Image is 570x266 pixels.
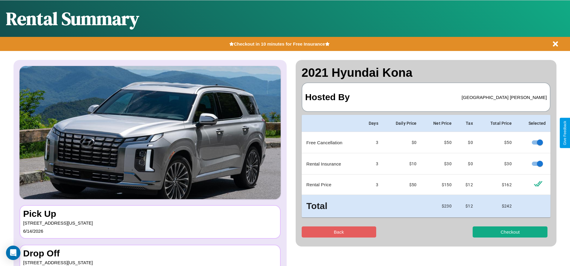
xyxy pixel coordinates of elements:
[302,66,551,79] h2: 2021 Hyundai Kona
[422,175,456,195] td: $ 150
[456,195,478,217] td: $ 12
[383,153,422,175] td: $10
[517,115,550,132] th: Selected
[23,219,277,227] p: [STREET_ADDRESS][US_STATE]
[422,195,456,217] td: $ 230
[422,132,456,153] td: $ 50
[422,153,456,175] td: $ 30
[306,181,354,189] p: Rental Price
[456,153,478,175] td: $0
[478,115,517,132] th: Total Price
[563,121,567,145] div: Give Feedback
[473,226,547,238] button: Checkout
[23,248,277,259] h3: Drop Off
[6,246,20,260] div: Open Intercom Messenger
[383,115,422,132] th: Daily Price
[478,132,517,153] td: $ 50
[359,132,383,153] td: 3
[478,175,517,195] td: $ 162
[23,227,277,235] p: 6 / 14 / 2026
[306,200,354,213] h3: Total
[462,93,547,101] p: [GEOGRAPHIC_DATA] [PERSON_NAME]
[234,41,325,46] b: Checkout in 10 minutes for Free Insurance
[6,6,139,31] h1: Rental Summary
[306,139,354,147] p: Free Cancellation
[422,115,456,132] th: Net Price
[383,175,422,195] td: $ 50
[478,195,517,217] td: $ 242
[305,86,350,108] h3: Hosted By
[456,132,478,153] td: $0
[306,160,354,168] p: Rental Insurance
[359,153,383,175] td: 3
[359,175,383,195] td: 3
[456,115,478,132] th: Tax
[302,115,551,217] table: simple table
[383,132,422,153] td: $0
[478,153,517,175] td: $ 30
[456,175,478,195] td: $ 12
[302,226,376,238] button: Back
[23,209,277,219] h3: Pick Up
[359,115,383,132] th: Days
